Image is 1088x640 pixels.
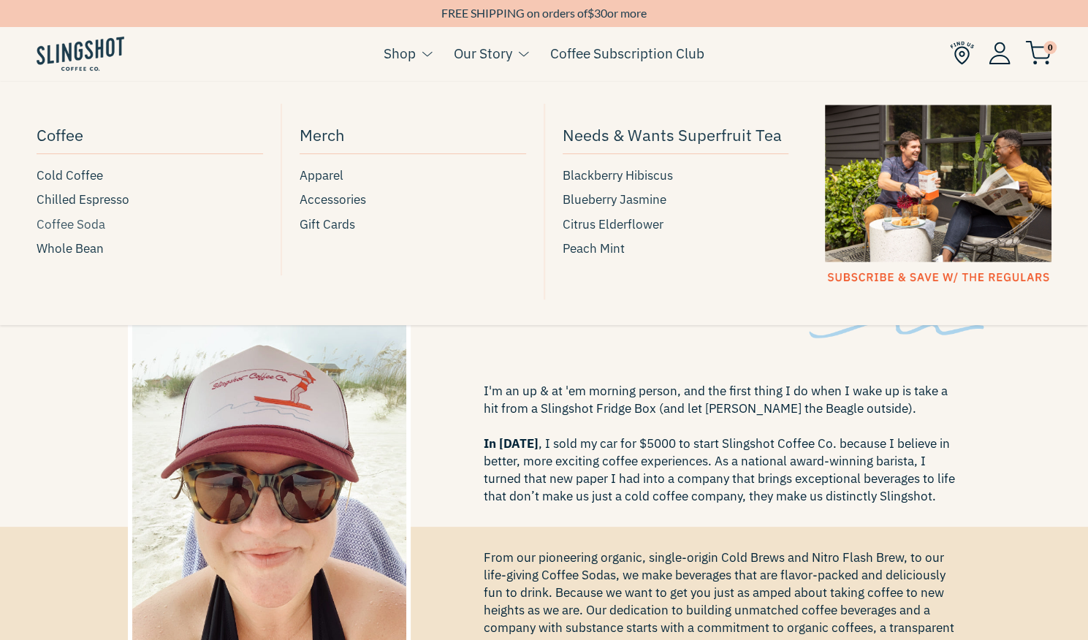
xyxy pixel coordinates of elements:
span: Blueberry Jasmine [563,190,666,210]
a: 0 [1025,45,1051,62]
span: Coffee Soda [37,215,105,235]
a: Chilled Espresso [37,190,263,210]
a: Coffee [37,118,263,154]
span: Chilled Espresso [37,190,129,210]
a: Cold Coffee [37,166,263,186]
img: cart [1025,41,1051,65]
span: $ [587,6,594,20]
span: Cold Coffee [37,166,103,186]
span: 0 [1043,41,1057,54]
span: Peach Mint [563,239,625,259]
img: Find Us [950,41,974,65]
span: Merch [300,122,345,148]
a: Blueberry Jasmine [563,190,789,210]
span: Blackberry Hibiscus [563,166,673,186]
span: Accessories [300,190,366,210]
a: Citrus Elderflower [563,215,789,235]
a: Apparel [300,166,526,186]
a: Our Story [454,42,512,64]
span: Needs & Wants Superfruit Tea [563,122,782,148]
span: I'm an up & at 'em morning person, and the first thing I do when I wake up is take a hit from a S... [484,382,961,505]
a: Needs & Wants Superfruit Tea [563,118,789,154]
a: Blackberry Hibiscus [563,166,789,186]
span: Gift Cards [300,215,355,235]
a: Shop [384,42,416,64]
a: Gift Cards [300,215,526,235]
span: Citrus Elderflower [563,215,663,235]
a: Peach Mint [563,239,789,259]
img: Account [989,42,1011,64]
span: Coffee [37,122,83,148]
a: Merch [300,118,526,154]
span: Whole Bean [37,239,104,259]
span: 30 [594,6,607,20]
a: Coffee Subscription Club [550,42,704,64]
a: Whole Bean [37,239,263,259]
a: Coffee Soda [37,215,263,235]
span: In [DATE] [484,435,539,452]
a: Accessories [300,190,526,210]
span: Apparel [300,166,343,186]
